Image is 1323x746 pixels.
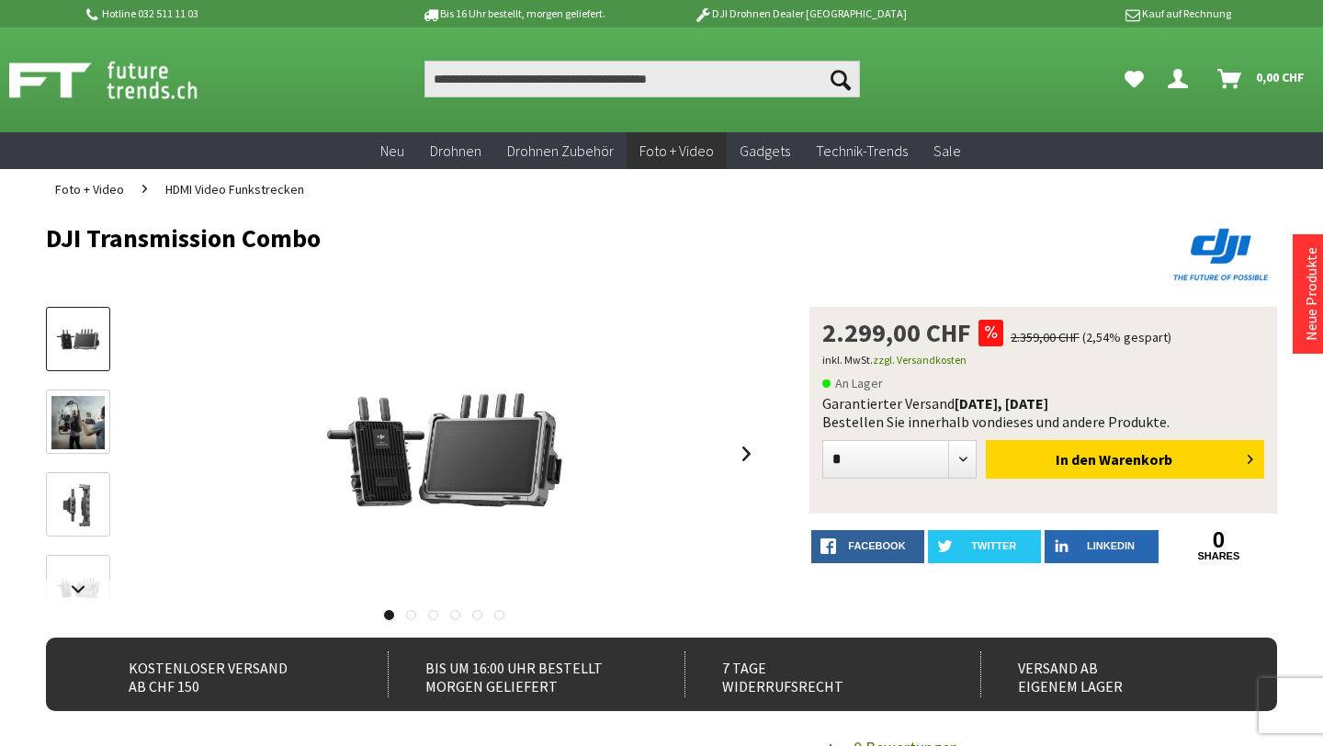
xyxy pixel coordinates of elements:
[822,349,1264,371] p: inkl. MwSt.
[424,61,860,97] input: Produkt, Marke, Kategorie, EAN, Artikelnummer…
[928,530,1041,563] a: twitter
[46,169,133,209] a: Foto + Video
[848,540,905,551] span: facebook
[811,530,924,563] a: facebook
[986,440,1264,479] button: In den Warenkorb
[955,394,1048,413] b: [DATE], [DATE]
[1082,329,1171,345] span: (2,54% gespart)
[803,132,921,170] a: Technik-Trends
[821,61,860,97] button: Suchen
[933,141,961,160] span: Sale
[1011,329,1080,345] span: 2.359,00 CHF
[727,132,803,170] a: Gadgets
[639,141,714,160] span: Foto + Video
[9,57,238,103] img: Shop Futuretrends - zur Startseite wechseln
[822,372,883,394] span: An Lager
[971,540,1016,551] span: twitter
[83,3,369,25] p: Hotline 032 511 11 03
[627,132,727,170] a: Foto + Video
[1162,550,1275,562] a: shares
[816,141,908,160] span: Technik-Trends
[1045,530,1158,563] a: LinkedIn
[507,141,614,160] span: Drohnen Zubehör
[92,651,353,697] div: Kostenloser Versand ab CHF 150
[1099,450,1172,469] span: Warenkorb
[1302,247,1320,341] a: Neue Produkte
[1115,61,1153,97] a: Meine Favoriten
[1087,540,1135,551] span: LinkedIn
[388,651,649,697] div: Bis um 16:00 Uhr bestellt Morgen geliefert
[873,353,967,367] a: zzgl. Versandkosten
[1210,61,1314,97] a: Warenkorb
[1162,530,1275,550] a: 0
[822,320,971,345] span: 2.299,00 CHF
[1256,62,1305,92] span: 0,00 CHF
[657,3,944,25] p: DJI Drohnen Dealer [GEOGRAPHIC_DATA]
[944,3,1230,25] p: Kauf auf Rechnung
[921,132,974,170] a: Sale
[980,651,1241,697] div: Versand ab eigenem Lager
[1160,61,1203,97] a: Dein Konto
[55,181,124,198] span: Foto + Video
[494,132,627,170] a: Drohnen Zubehör
[1167,224,1277,285] img: DJI
[417,132,494,170] a: Drohnen
[51,313,105,367] img: Vorschau: DJI Transmission Combo
[430,141,481,160] span: Drohnen
[684,651,945,697] div: 7 Tage Widerrufsrecht
[822,394,1264,431] div: Garantierter Versand Bestellen Sie innerhalb von dieses und andere Produkte.
[156,169,313,209] a: HDMI Video Funkstrecken
[740,141,790,160] span: Gadgets
[369,3,656,25] p: Bis 16 Uhr bestellt, morgen geliefert.
[46,224,1031,252] h1: DJI Transmission Combo
[1056,450,1096,469] span: In den
[367,132,417,170] a: Neu
[380,141,404,160] span: Neu
[165,181,304,198] span: HDMI Video Funkstrecken
[298,307,592,601] img: DJI Transmission Combo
